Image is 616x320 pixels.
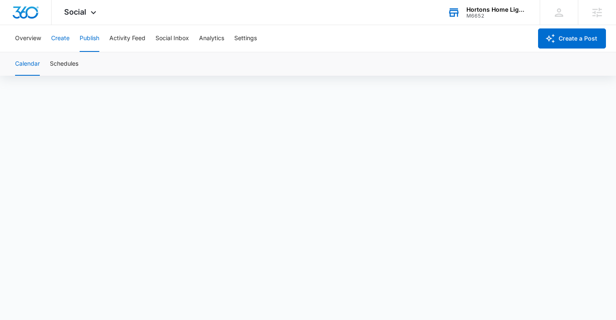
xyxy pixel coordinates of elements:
[466,6,528,13] div: account name
[199,25,224,52] button: Analytics
[64,8,86,16] span: Social
[538,28,606,49] button: Create a Post
[51,25,70,52] button: Create
[155,25,189,52] button: Social Inbox
[50,52,78,76] button: Schedules
[15,52,40,76] button: Calendar
[15,25,41,52] button: Overview
[109,25,145,52] button: Activity Feed
[234,25,257,52] button: Settings
[466,13,528,19] div: account id
[80,25,99,52] button: Publish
